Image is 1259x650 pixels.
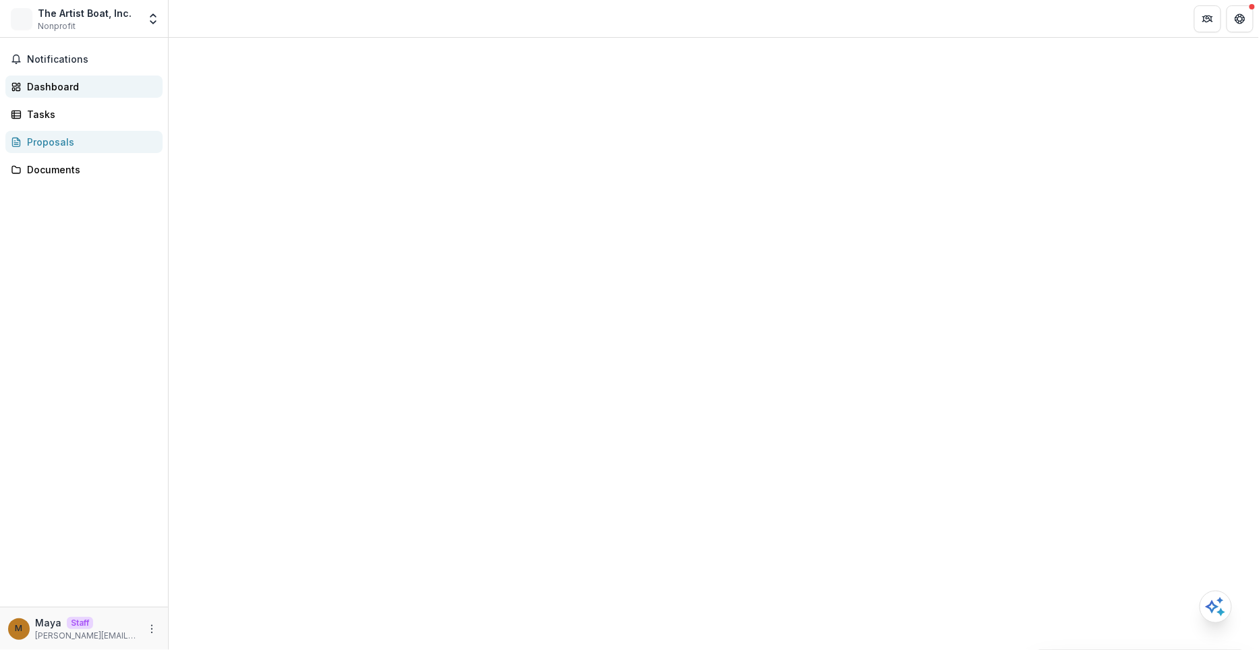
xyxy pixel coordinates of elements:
button: Partners [1194,5,1221,32]
button: Notifications [5,49,163,70]
button: Open AI Assistant [1200,591,1232,623]
a: Documents [5,158,163,181]
button: More [144,621,160,637]
p: [PERSON_NAME][EMAIL_ADDRESS][DOMAIN_NAME] [35,630,138,642]
a: Dashboard [5,76,163,98]
div: Dashboard [27,80,152,94]
a: Proposals [5,131,163,153]
button: Get Help [1227,5,1254,32]
div: The Artist Boat, Inc. [38,6,132,20]
div: Proposals [27,135,152,149]
button: Open entity switcher [144,5,163,32]
div: Maya [16,624,23,633]
p: Staff [67,617,93,629]
span: Nonprofit [38,20,76,32]
div: Tasks [27,107,152,121]
span: Notifications [27,54,157,65]
div: Documents [27,162,152,177]
a: Tasks [5,103,163,125]
p: Maya [35,616,61,630]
